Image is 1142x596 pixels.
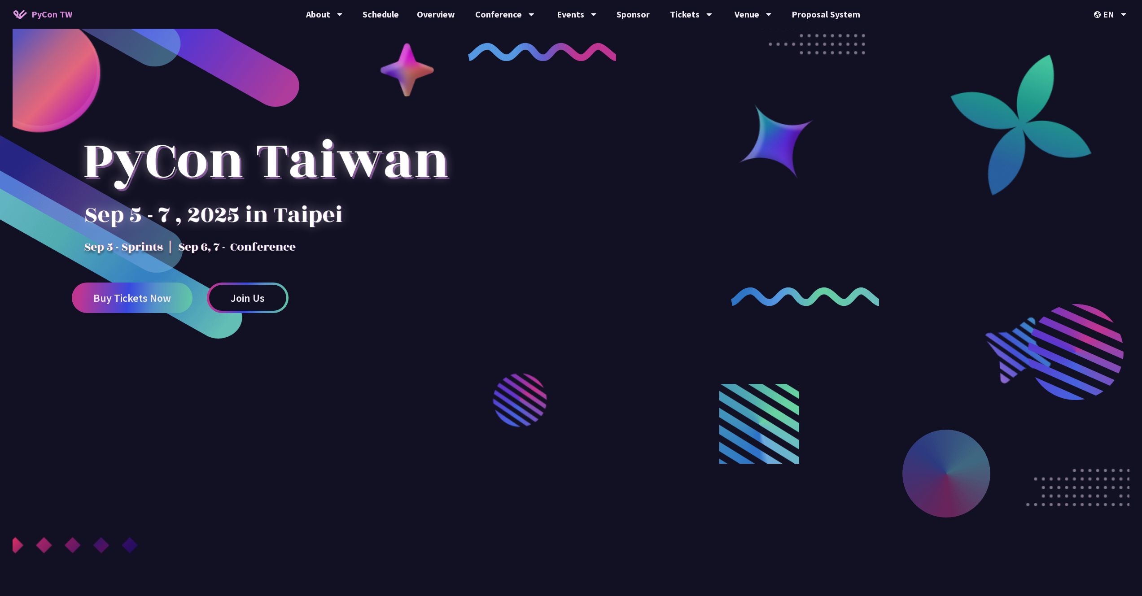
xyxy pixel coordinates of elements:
a: Buy Tickets Now [72,283,193,313]
a: Join Us [207,283,289,313]
img: curly-2.e802c9f.png [731,287,879,305]
a: PyCon TW [4,3,81,26]
img: curly-1.ebdbada.png [468,43,617,61]
span: Join Us [231,292,265,304]
img: Home icon of PyCon TW 2025 [13,10,27,19]
img: Locale Icon [1094,11,1103,18]
span: Buy Tickets Now [93,292,171,304]
span: PyCon TW [31,8,72,21]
